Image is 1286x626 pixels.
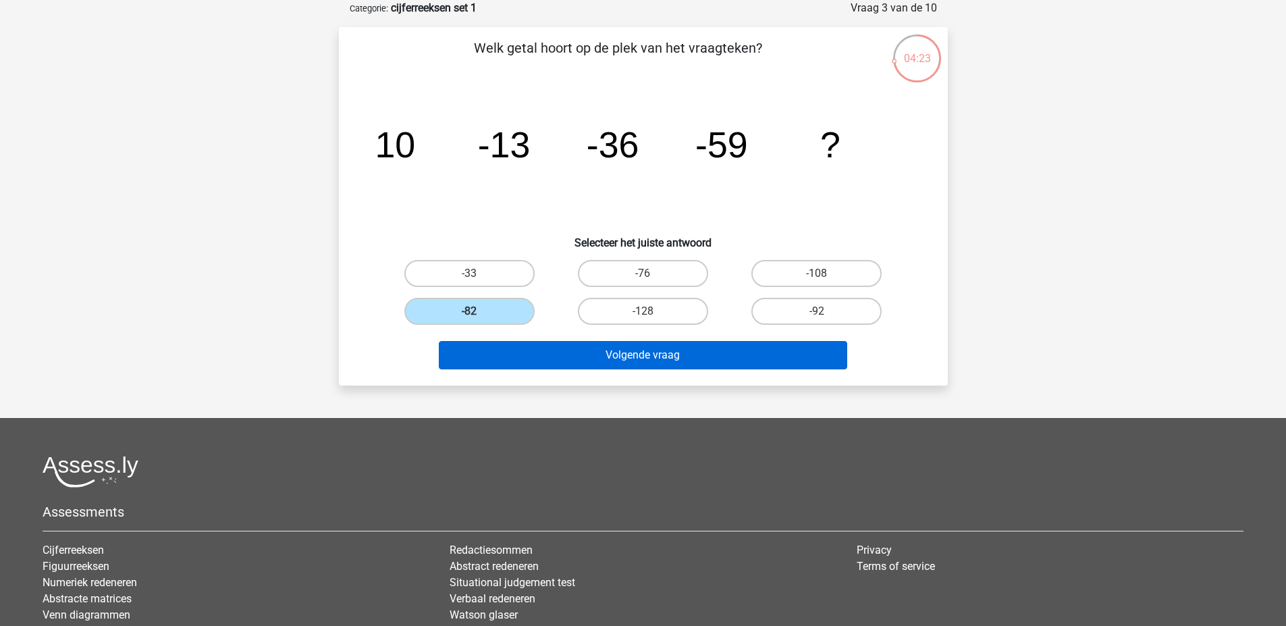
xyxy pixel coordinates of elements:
[439,341,847,369] button: Volgende vraag
[375,124,415,165] tspan: 10
[450,576,575,589] a: Situational judgement test
[43,560,109,573] a: Figuurreeksen
[578,298,708,325] label: -128
[857,560,935,573] a: Terms of service
[450,544,533,556] a: Redactiesommen
[43,504,1243,520] h5: Assessments
[751,260,882,287] label: -108
[350,3,388,14] small: Categorie:
[450,592,535,605] a: Verbaal redeneren
[820,124,840,165] tspan: ?
[391,1,477,14] strong: cijferreeksen set 1
[450,608,518,621] a: Watson glaser
[892,33,942,67] div: 04:23
[43,576,137,589] a: Numeriek redeneren
[360,38,876,78] p: Welk getal hoort op de plek van het vraagteken?
[43,592,132,605] a: Abstracte matrices
[360,226,926,249] h6: Selecteer het juiste antwoord
[477,124,530,165] tspan: -13
[578,260,708,287] label: -76
[43,608,130,621] a: Venn diagrammen
[695,124,748,165] tspan: -59
[404,298,535,325] label: -82
[857,544,892,556] a: Privacy
[43,456,138,488] img: Assessly logo
[43,544,104,556] a: Cijferreeksen
[586,124,639,165] tspan: -36
[450,560,539,573] a: Abstract redeneren
[751,298,882,325] label: -92
[404,260,535,287] label: -33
